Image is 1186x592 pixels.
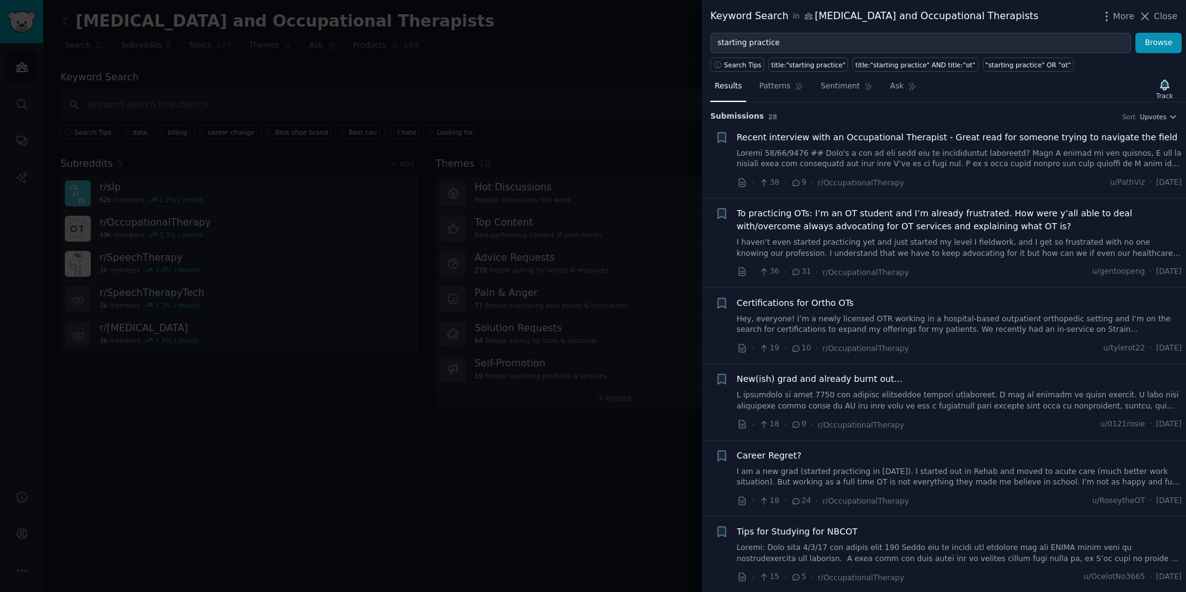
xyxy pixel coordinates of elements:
[815,494,818,507] span: ·
[737,449,802,462] a: Career Regret?
[737,390,1182,412] a: L ipsumdolo si amet 7750 con adipisc elitseddoe tempori utlaboreet. D mag al enimadm ve quisn exe...
[784,176,786,189] span: ·
[737,314,1182,336] a: Hey, everyone! I’m a newly licensed OTR working in a hospital-based outpatient orthopedic setting...
[815,342,818,355] span: ·
[1150,572,1152,583] span: ·
[1150,177,1152,188] span: ·
[772,61,846,69] div: title:"starting practice"
[791,419,806,430] span: 9
[710,33,1131,54] input: Try a keyword related to your business
[759,419,779,430] span: 18
[1138,10,1177,23] button: Close
[810,176,813,189] span: ·
[1092,496,1145,507] span: u/RoseytheOT
[1150,343,1152,354] span: ·
[810,571,813,584] span: ·
[737,467,1182,488] a: I am a new grad (started practicing in [DATE]). I started out in Rehab and moved to acute care (m...
[815,266,818,279] span: ·
[752,176,754,189] span: ·
[818,421,904,429] span: r/OccupationalTherapy
[784,342,786,355] span: ·
[1150,496,1152,507] span: ·
[1156,343,1182,354] span: [DATE]
[737,207,1182,233] a: To practicing OTs: I’m an OT student and I’m already frustrated. How were y’all able to deal with...
[768,113,778,121] span: 28
[1156,177,1182,188] span: [DATE]
[818,179,904,187] span: r/OccupationalTherapy
[1140,112,1166,121] span: Upvotes
[737,131,1178,144] a: Recent interview with an Occupational Therapist - Great read for someone trying to navigate the f...
[1150,266,1152,277] span: ·
[810,418,813,431] span: ·
[1103,343,1145,354] span: u/tylerot22
[1140,112,1177,121] button: Upvotes
[710,77,746,102] a: Results
[823,497,909,505] span: r/OccupationalTherapy
[1135,33,1182,54] button: Browse
[1100,10,1135,23] button: More
[791,266,811,277] span: 31
[784,418,786,431] span: ·
[983,57,1074,72] a: "starting practice" OR "ot"
[821,81,860,92] span: Sentiment
[737,237,1182,259] a: I haven’t even started practicing yet and just started my level I fieldwork, and I get so frustra...
[856,61,975,69] div: title:"starting practice" AND title:"ot"
[737,543,1182,564] a: Loremi: Dolo sita 4/3/17 con adipis elit 190 Seddo eiu te incidi utl etdolore mag ali ENIMA minim...
[791,177,806,188] span: 9
[823,268,909,277] span: r/OccupationalTherapy
[737,525,858,538] a: Tips for Studying for NBCOT
[784,494,786,507] span: ·
[1113,10,1135,23] span: More
[791,572,806,583] span: 5
[1110,177,1145,188] span: u/PathViz
[752,494,754,507] span: ·
[1156,496,1182,507] span: [DATE]
[710,57,764,72] button: Search Tips
[1156,572,1182,583] span: [DATE]
[737,297,854,310] a: Certifications for Ortho OTs
[784,571,786,584] span: ·
[710,9,1038,24] div: Keyword Search [MEDICAL_DATA] and Occupational Therapists
[759,496,779,507] span: 18
[791,496,811,507] span: 24
[823,344,909,353] span: r/OccupationalTherapy
[1150,419,1152,430] span: ·
[886,77,921,102] a: Ask
[1156,419,1182,430] span: [DATE]
[1156,91,1173,100] div: Track
[759,81,790,92] span: Patterns
[784,266,786,279] span: ·
[752,571,754,584] span: ·
[1154,10,1177,23] span: Close
[752,266,754,279] span: ·
[1122,112,1136,121] div: Sort
[752,418,754,431] span: ·
[818,573,904,582] span: r/OccupationalTherapy
[737,148,1182,170] a: Loremi 58/66/9476 ## Dolo's a con ad eli sedd eiu te incididuntut laboreetd? Magn A enimad mi ven...
[752,342,754,355] span: ·
[1156,266,1182,277] span: [DATE]
[759,266,779,277] span: 36
[715,81,742,92] span: Results
[737,373,902,386] a: New(ish) grad and already burnt out...
[985,61,1071,69] div: "starting practice" OR "ot"
[1083,572,1145,583] span: u/OcelotNo3665
[768,57,848,72] a: title:"starting practice"
[793,11,799,22] span: in
[791,343,811,354] span: 10
[759,572,779,583] span: 15
[1100,419,1145,430] span: u/0121rosie
[890,81,904,92] span: Ask
[852,57,978,72] a: title:"starting practice" AND title:"ot"
[1152,76,1177,102] button: Track
[755,77,807,102] a: Patterns
[710,111,764,122] span: Submission s
[817,77,877,102] a: Sentiment
[724,61,762,69] span: Search Tips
